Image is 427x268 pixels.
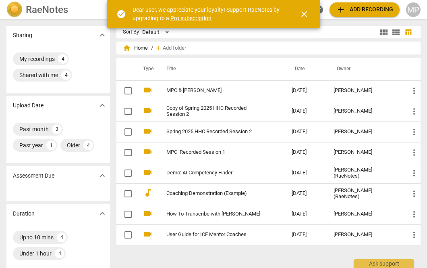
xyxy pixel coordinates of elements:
div: 4 [83,140,93,150]
span: videocam [143,106,153,115]
span: view_list [391,27,401,37]
button: Show more [96,170,108,182]
td: [DATE] [285,142,327,163]
span: / [151,45,153,51]
span: check_circle [116,9,126,19]
th: Date [285,58,327,80]
button: List view [390,26,402,38]
td: [DATE] [285,183,327,204]
div: Default [142,26,172,39]
span: add [155,44,163,52]
a: Spring 2025 HHC Recorded Session 2 [166,129,263,135]
span: home [123,44,131,52]
button: Close [294,4,314,24]
div: [PERSON_NAME] [334,88,396,94]
span: expand_more [97,30,107,40]
span: Add folder [163,45,186,51]
div: [PERSON_NAME] [334,211,396,217]
span: expand_more [97,209,107,218]
span: videocam [143,147,153,157]
button: Tile view [378,26,390,38]
div: 3 [52,124,62,134]
span: audiotrack [143,188,153,198]
div: 4 [57,232,66,242]
button: Table view [402,26,414,38]
div: [PERSON_NAME] [334,149,396,155]
span: more_vert [409,209,419,219]
span: more_vert [409,127,419,137]
div: Up to 10 mins [19,233,54,241]
a: Copy of Spring 2025 HHC Recorded Session 2 [166,105,263,117]
div: Older [67,141,80,149]
span: more_vert [409,230,419,240]
span: close [299,9,309,19]
div: Dear user, we appreciate your loyalty! Support RaeNotes by upgrading to a [133,6,285,22]
span: videocam [143,209,153,218]
span: view_module [379,27,389,37]
a: How To Transcribe with [PERSON_NAME] [166,211,263,217]
td: [DATE] [285,121,327,142]
div: [PERSON_NAME] [334,108,396,114]
div: Sort By [123,29,139,35]
td: [DATE] [285,80,327,101]
button: Show more [96,99,108,111]
td: [DATE] [285,224,327,245]
button: Show more [96,29,108,41]
span: expand_more [97,100,107,110]
td: [DATE] [285,101,327,121]
th: Owner [327,58,403,80]
p: Assessment Due [13,172,54,180]
td: [DATE] [285,204,327,224]
h2: RaeNotes [26,4,68,15]
span: more_vert [409,86,419,96]
a: Demo: AI Competency Finder [166,170,263,176]
div: Past year [19,141,43,149]
span: Add recording [336,5,393,15]
td: [DATE] [285,163,327,183]
button: Upload [330,2,400,17]
span: more_vert [409,107,419,116]
span: more_vert [409,148,419,157]
span: Home [123,44,148,52]
a: MPC_Recorded Session 1 [166,149,263,155]
div: [PERSON_NAME] (RaeNotes) [334,167,396,179]
th: Title [157,58,285,80]
span: add [336,5,346,15]
p: Sharing [13,31,32,40]
span: videocam [143,229,153,239]
span: expand_more [97,171,107,180]
div: Past month [19,125,49,133]
span: more_vert [409,168,419,178]
div: Under 1 hour [19,249,52,258]
a: User Guide for ICF Mentor Coaches [166,232,263,238]
div: [PERSON_NAME] (RaeNotes) [334,188,396,200]
div: My recordings [19,55,55,63]
p: Duration [13,209,35,218]
span: videocam [143,126,153,136]
a: Coaching Demonstration (Example) [166,191,263,197]
button: Show more [96,207,108,220]
p: Upload Date [13,101,44,110]
div: 1 [46,140,56,150]
span: videocam [143,167,153,177]
div: Shared with me [19,71,58,79]
span: videocam [143,85,153,95]
img: Logo [6,2,23,18]
div: 4 [58,54,68,64]
a: LogoRaeNotes [6,2,108,18]
div: [PERSON_NAME] [334,129,396,135]
a: Pro subscription [170,15,211,21]
span: table_chart [404,28,412,36]
div: 4 [61,70,71,80]
span: more_vert [409,189,419,199]
th: Type [137,58,157,80]
div: Ask support [354,259,414,268]
a: MPC & [PERSON_NAME] [166,88,263,94]
button: MP [406,2,421,17]
div: 4 [55,249,64,258]
div: [PERSON_NAME] [334,232,396,238]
